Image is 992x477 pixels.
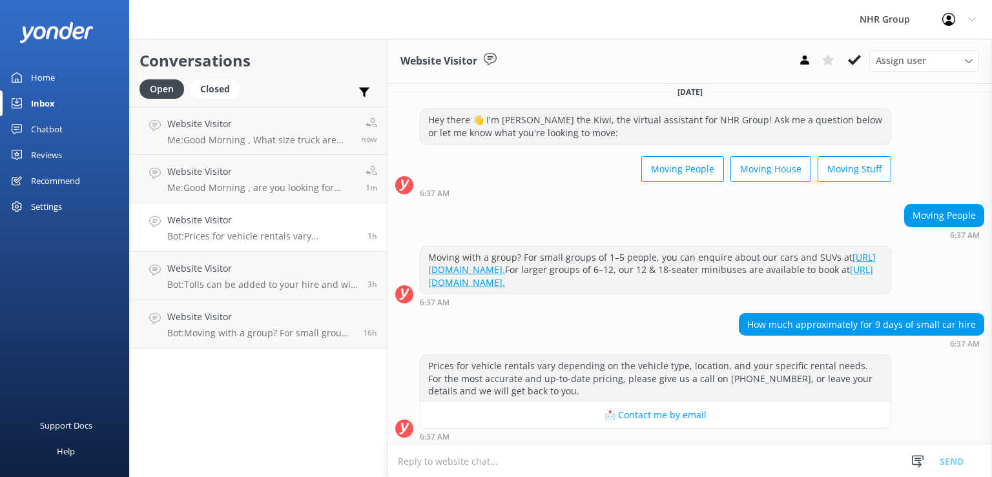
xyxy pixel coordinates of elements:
[905,205,984,227] div: Moving People
[19,22,94,43] img: yonder-white-logo.png
[361,134,377,145] span: Sep 09 2025 07:54am (UTC +12:00) Pacific/Auckland
[420,247,891,294] div: Moving with a group? For small groups of 1–5 people, you can enquire about our cars and SUVs at F...
[167,134,351,146] p: Me: Good Morning , What size truck are you looking for ?
[420,188,891,198] div: Sep 09 2025 06:37am (UTC +12:00) Pacific/Auckland
[950,340,980,348] strong: 6:37 AM
[428,251,876,276] a: [URL][DOMAIN_NAME].
[876,54,926,68] span: Assign user
[739,339,984,348] div: Sep 09 2025 06:37am (UTC +12:00) Pacific/Auckland
[31,194,62,219] div: Settings
[367,279,377,290] span: Sep 09 2025 04:12am (UTC +12:00) Pacific/Auckland
[167,165,356,179] h4: Website Visitor
[818,156,891,182] button: Moving Stuff
[130,155,387,203] a: Website VisitorMe:Good Morning , are you looking for passenger van ? May i ask you how many of yo...
[191,81,246,96] a: Closed
[420,402,891,428] button: 📩 Contact me by email
[366,182,377,193] span: Sep 09 2025 07:53am (UTC +12:00) Pacific/Auckland
[167,182,356,194] p: Me: Good Morning , are you looking for passenger van ? May i ask you how many of you are traveling?
[167,213,358,227] h4: Website Visitor
[367,230,377,241] span: Sep 09 2025 06:37am (UTC +12:00) Pacific/Auckland
[57,438,75,464] div: Help
[40,412,92,438] div: Support Docs
[31,90,55,116] div: Inbox
[167,327,353,339] p: Bot: Moving with a group? For small groups of 1–5 people, you can enquire about our cars and SUVs...
[363,327,377,338] span: Sep 08 2025 03:39pm (UTC +12:00) Pacific/Auckland
[739,314,984,336] div: How much approximately for 9 days of small car hire
[139,79,184,99] div: Open
[167,261,358,276] h4: Website Visitor
[167,117,351,131] h4: Website Visitor
[400,53,477,70] h3: Website Visitor
[167,230,358,242] p: Bot: Prices for vehicle rentals vary depending on the vehicle type, location, and your specific r...
[950,232,980,239] strong: 6:37 AM
[130,203,387,252] a: Website VisitorBot:Prices for vehicle rentals vary depending on the vehicle type, location, and y...
[670,86,710,97] span: [DATE]
[869,50,979,71] div: Assign User
[130,107,387,155] a: Website VisitorMe:Good Morning , What size truck are you looking for ?now
[31,65,55,90] div: Home
[420,299,449,307] strong: 6:37 AM
[31,116,63,142] div: Chatbot
[904,230,984,239] div: Sep 09 2025 06:37am (UTC +12:00) Pacific/Auckland
[139,48,377,73] h2: Conversations
[139,81,191,96] a: Open
[420,109,891,143] div: Hey there 👋 I'm [PERSON_NAME] the Kiwi, the virtual assistant for NHR Group! Ask me a question be...
[420,432,891,441] div: Sep 09 2025 06:37am (UTC +12:00) Pacific/Auckland
[420,355,891,402] div: Prices for vehicle rentals vary depending on the vehicle type, location, and your specific rental...
[730,156,811,182] button: Moving House
[130,252,387,300] a: Website VisitorBot:Tolls can be added to your hire and will be charged to the card on file after ...
[31,168,80,194] div: Recommend
[428,263,873,289] a: [URL][DOMAIN_NAME].
[420,298,891,307] div: Sep 09 2025 06:37am (UTC +12:00) Pacific/Auckland
[191,79,240,99] div: Closed
[641,156,724,182] button: Moving People
[420,433,449,441] strong: 6:37 AM
[31,142,62,168] div: Reviews
[420,190,449,198] strong: 6:37 AM
[167,310,353,324] h4: Website Visitor
[167,279,358,290] p: Bot: Tolls can be added to your hire and will be charged to the card on file after your rental ends.
[130,300,387,349] a: Website VisitorBot:Moving with a group? For small groups of 1–5 people, you can enquire about our...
